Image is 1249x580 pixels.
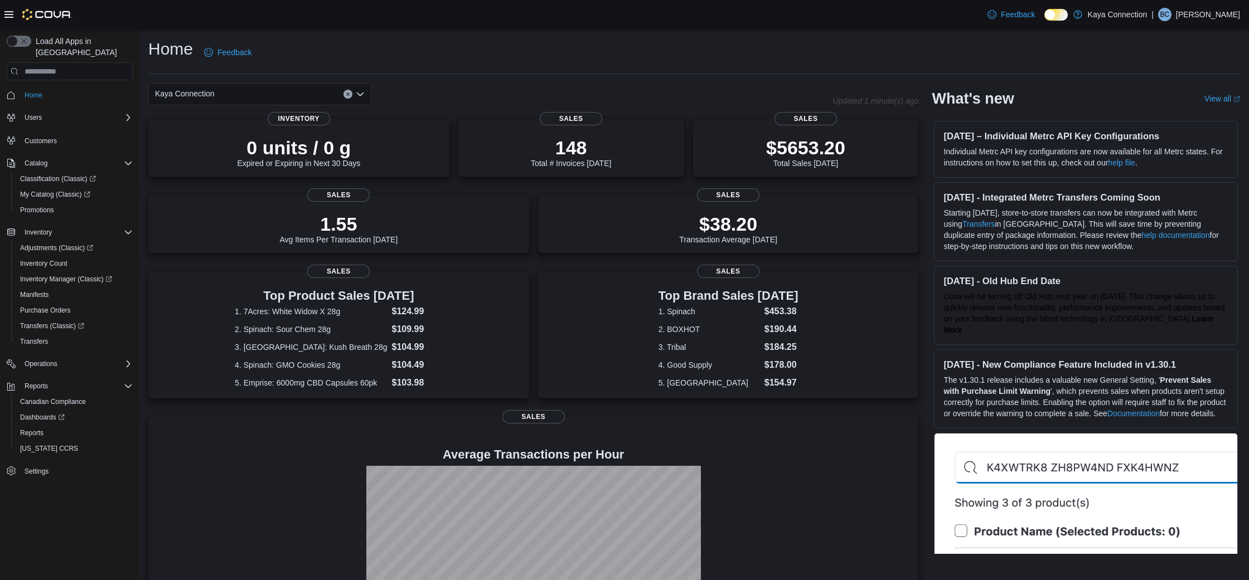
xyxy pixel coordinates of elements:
[20,337,48,346] span: Transfers
[659,324,760,335] dt: 2. BOXHOT
[540,112,602,125] span: Sales
[11,303,137,318] button: Purchase Orders
[2,378,137,394] button: Reports
[16,319,133,333] span: Transfers (Classic)
[766,137,845,159] p: $5653.20
[531,137,611,159] p: 148
[11,441,137,456] button: [US_STATE] CCRS
[200,41,256,64] a: Feedback
[16,319,89,333] a: Transfers (Classic)
[20,379,133,393] span: Reports
[11,410,137,425] a: Dashboards
[16,203,59,217] a: Promotions
[16,257,72,270] a: Inventory Count
[1151,8,1154,21] p: |
[20,88,133,102] span: Home
[20,464,133,478] span: Settings
[20,243,93,252] span: Adjustments (Classic)
[11,334,137,349] button: Transfers
[237,137,360,159] p: 0 units / 0 g
[307,265,370,278] span: Sales
[2,356,137,372] button: Operations
[268,112,330,125] span: Inventory
[697,188,759,202] span: Sales
[16,272,117,286] a: Inventory Manager (Classic)
[16,335,133,348] span: Transfers
[235,324,387,335] dt: 2. Spinach: Sour Chem 28g
[2,463,137,479] button: Settings
[1233,96,1240,103] svg: External link
[1141,231,1209,240] a: help documentation
[1204,94,1240,103] a: View allExternal link
[11,271,137,287] a: Inventory Manager (Classic)
[235,377,387,388] dt: 5. Emprise: 6000mg CBD Capsules 60pk
[764,305,798,318] dd: $453.38
[31,36,133,58] span: Load All Apps in [GEOGRAPHIC_DATA]
[25,359,57,368] span: Operations
[20,134,61,148] a: Customers
[20,206,54,215] span: Promotions
[11,287,137,303] button: Manifests
[659,289,798,303] h3: Top Brand Sales [DATE]
[20,174,96,183] span: Classification (Classic)
[20,357,62,371] button: Operations
[25,137,57,145] span: Customers
[25,113,42,122] span: Users
[16,426,133,440] span: Reports
[2,225,137,240] button: Inventory
[391,305,442,318] dd: $124.99
[16,203,133,217] span: Promotions
[7,82,133,508] nav: Complex example
[943,374,1228,419] p: The v1.30.1 release includes a valuable new General Setting, ' ', which prevents sales when produ...
[679,213,777,244] div: Transaction Average [DATE]
[25,228,52,237] span: Inventory
[391,340,442,354] dd: $104.99
[16,288,53,301] a: Manifests
[20,397,86,406] span: Canadian Compliance
[235,289,443,303] h3: Top Product Sales [DATE]
[679,213,777,235] p: $38.20
[16,172,100,186] a: Classification (Classic)
[20,226,56,239] button: Inventory
[20,275,112,284] span: Inventory Manager (Classic)
[279,213,398,235] p: 1.55
[1158,8,1171,21] div: Brian Carto
[16,304,133,317] span: Purchase Orders
[20,357,133,371] span: Operations
[20,259,67,268] span: Inventory Count
[983,3,1039,26] a: Feedback
[16,241,98,255] a: Adjustments (Classic)
[157,448,909,461] h4: Average Transactions per Hour
[148,38,193,60] h1: Home
[20,89,47,102] a: Home
[155,87,215,100] span: Kaya Connection
[20,157,133,170] span: Catalog
[16,188,133,201] span: My Catalog (Classic)
[659,342,760,353] dt: 3. Tribal
[1088,8,1148,21] p: Kaya Connection
[391,376,442,389] dd: $103.98
[16,395,90,408] a: Canadian Compliance
[697,265,759,278] span: Sales
[20,444,78,453] span: [US_STATE] CCRS
[20,379,52,393] button: Reports
[20,290,49,299] span: Manifests
[20,321,84,330] span: Transfers (Classic)
[20,111,46,124] button: Users
[25,159,47,168] span: Catalog
[943,275,1228,286] h3: [DATE] - Old Hub End Date
[20,465,53,478] a: Settings
[659,359,760,371] dt: 4. Good Supply
[343,90,352,99] button: Clear input
[1160,8,1170,21] span: BC
[11,187,137,202] a: My Catalog (Classic)
[2,155,137,171] button: Catalog
[25,467,49,476] span: Settings
[2,132,137,148] button: Customers
[20,413,65,422] span: Dashboards
[764,358,798,372] dd: $178.00
[16,442,133,455] span: Washington CCRS
[16,188,95,201] a: My Catalog (Classic)
[16,335,52,348] a: Transfers
[20,133,133,147] span: Customers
